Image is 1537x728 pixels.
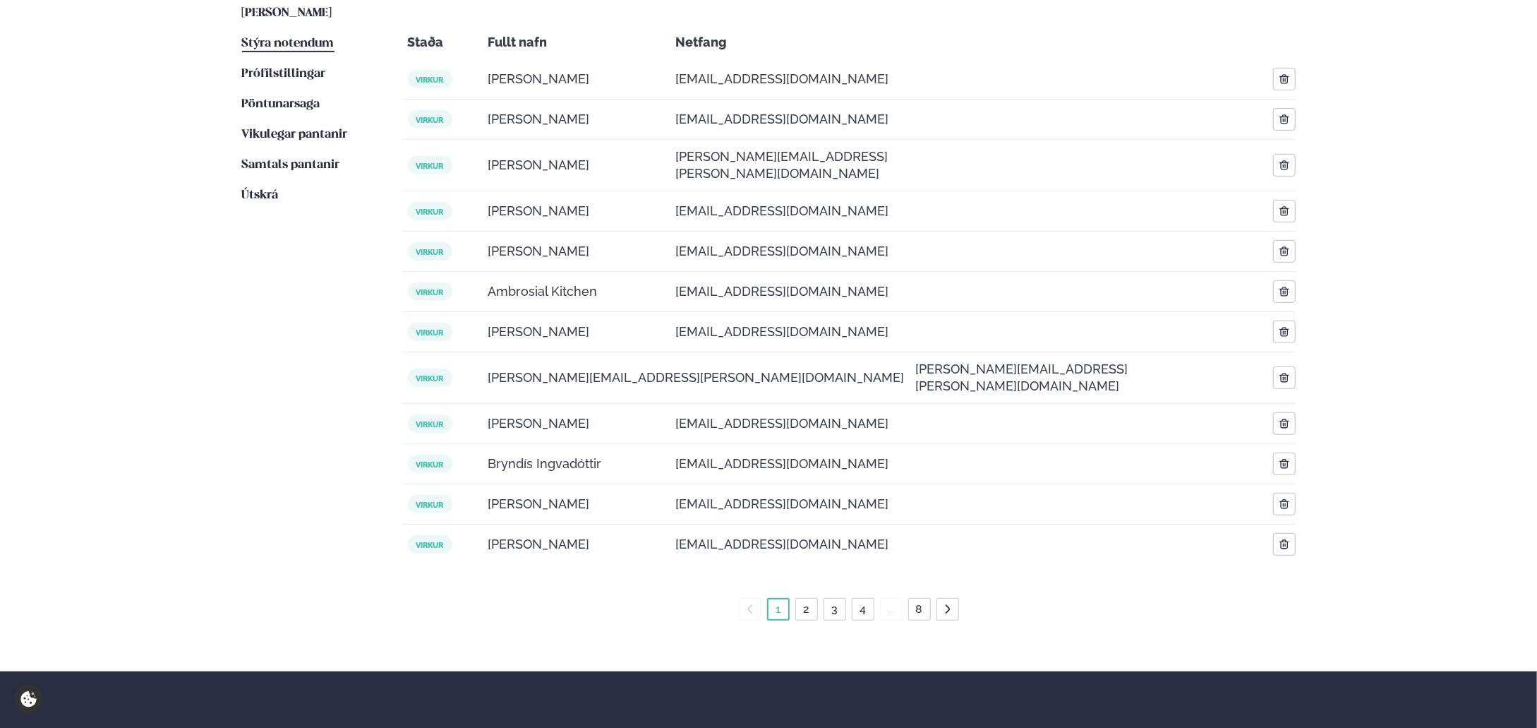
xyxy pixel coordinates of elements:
[488,496,590,513] span: [PERSON_NAME]
[828,598,840,621] a: 3
[857,598,869,621] a: 4
[676,243,889,260] span: [EMAIL_ADDRESS][DOMAIN_NAME]
[408,242,452,261] span: virkur
[408,455,452,473] span: virkur
[14,685,43,714] a: Cookie settings
[408,110,452,129] span: virkur
[408,535,452,554] span: virkur
[408,369,452,387] span: virkur
[408,414,452,433] span: virkur
[402,25,483,59] div: Staða
[242,96,320,113] a: Pöntunarsaga
[483,25,670,59] div: Fullt nafn
[676,415,889,432] span: [EMAIL_ADDRESS][DOMAIN_NAME]
[242,159,340,171] span: Samtals pantanir
[488,283,598,300] span: Ambrosial Kitchen
[242,157,340,174] a: Samtals pantanir
[242,37,334,49] span: Stýra notendum
[408,495,452,513] span: virkur
[676,203,889,220] span: [EMAIL_ADDRESS][DOMAIN_NAME]
[242,189,279,201] span: Útskrá
[676,496,889,513] span: [EMAIL_ADDRESS][DOMAIN_NAME]
[242,66,326,83] a: Prófílstillingar
[676,283,889,300] span: [EMAIL_ADDRESS][DOMAIN_NAME]
[916,361,1145,395] span: [PERSON_NAME][EMAIL_ADDRESS][PERSON_NAME][DOMAIN_NAME]
[670,25,910,59] div: Netfang
[242,98,320,110] span: Pöntunarsaga
[242,68,326,80] span: Prófílstillingar
[488,71,590,88] span: [PERSON_NAME]
[488,415,590,432] span: [PERSON_NAME]
[800,598,812,621] a: 2
[676,455,889,472] span: [EMAIL_ADDRESS][DOMAIN_NAME]
[773,598,783,621] a: 1
[676,148,905,182] span: [PERSON_NAME][EMAIL_ADDRESS][PERSON_NAME][DOMAIN_NAME]
[242,35,334,52] a: Stýra notendum
[408,282,452,301] span: virkur
[488,369,905,386] span: [PERSON_NAME][EMAIL_ADDRESS][PERSON_NAME][DOMAIN_NAME]
[488,243,590,260] span: [PERSON_NAME]
[913,598,926,621] a: 8
[408,323,452,341] span: virkur
[242,7,332,19] span: [PERSON_NAME]
[488,157,590,174] span: [PERSON_NAME]
[488,323,590,340] span: [PERSON_NAME]
[408,70,452,88] span: virkur
[676,111,889,128] span: [EMAIL_ADDRESS][DOMAIN_NAME]
[242,129,348,141] span: Vikulegar pantanir
[242,5,332,22] a: [PERSON_NAME]
[408,202,452,220] span: virkur
[488,455,602,472] span: Bryndís Ingvadóttir
[676,536,889,553] span: [EMAIL_ADDRESS][DOMAIN_NAME]
[488,111,590,128] span: [PERSON_NAME]
[676,323,889,340] span: [EMAIL_ADDRESS][DOMAIN_NAME]
[242,187,279,204] a: Útskrá
[676,71,889,88] span: [EMAIL_ADDRESS][DOMAIN_NAME]
[488,203,590,220] span: [PERSON_NAME]
[488,536,590,553] span: [PERSON_NAME]
[242,126,348,143] a: Vikulegar pantanir
[408,156,452,174] span: virkur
